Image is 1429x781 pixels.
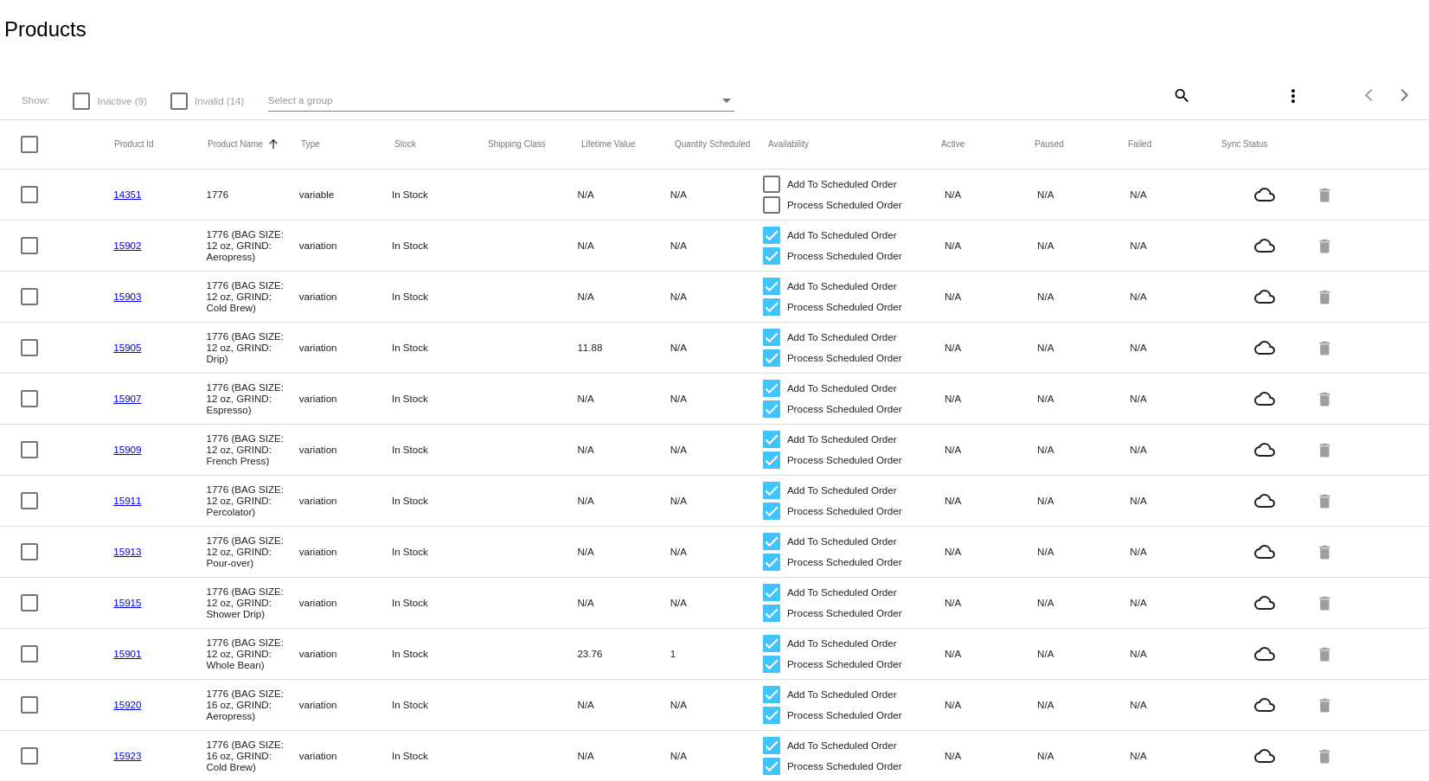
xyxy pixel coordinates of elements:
span: Inactive (9) [97,91,146,112]
span: Add To Scheduled Order [787,225,897,246]
mat-cell: variation [299,746,392,765]
mat-cell: N/A [670,746,763,765]
mat-cell: variable [299,184,392,204]
mat-cell: In Stock [392,541,484,561]
mat-cell: N/A [1037,184,1130,204]
mat-cell: N/A [577,286,670,306]
span: Process Scheduled Order [787,399,902,419]
mat-cell: N/A [577,592,670,612]
mat-cell: variation [299,541,392,561]
mat-icon: cloud_queue [1223,695,1307,715]
span: Add To Scheduled Order [787,276,897,297]
mat-cell: N/A [1037,235,1130,255]
mat-cell: In Stock [392,746,484,765]
mat-cell: N/A [945,184,1037,204]
a: 15901 [113,648,141,659]
mat-icon: delete [1316,232,1336,259]
mat-cell: 1776 (BAG SIZE: 12 oz, GRIND: Aeropress) [206,224,298,266]
mat-cell: N/A [670,286,763,306]
mat-cell: N/A [670,388,763,408]
button: Change sorting for TotalQuantityScheduledActive [941,139,964,150]
a: 15915 [113,597,141,608]
mat-cell: N/A [945,592,1037,612]
mat-cell: In Stock [392,643,484,663]
mat-cell: N/A [1130,388,1222,408]
mat-icon: search [1170,81,1191,108]
h2: Products [4,17,87,42]
span: Add To Scheduled Order [787,684,897,705]
span: Process Scheduled Order [787,705,902,726]
mat-header-cell: Availability [768,139,941,149]
span: Add To Scheduled Order [787,429,897,450]
mat-icon: cloud_queue [1223,235,1307,256]
mat-cell: N/A [1037,439,1130,459]
mat-cell: N/A [945,746,1037,765]
mat-cell: N/A [577,746,670,765]
mat-cell: N/A [670,184,763,204]
mat-cell: N/A [945,695,1037,714]
span: Add To Scheduled Order [787,174,897,195]
mat-cell: variation [299,490,392,510]
a: 15903 [113,291,141,302]
mat-icon: delete [1316,691,1336,718]
span: Process Scheduled Order [787,195,902,215]
mat-cell: 1776 (BAG SIZE: 12 oz, GRIND: Pour-over) [206,530,298,573]
mat-cell: 1776 (BAG SIZE: 12 oz, GRIND: Percolator) [206,479,298,522]
mat-cell: N/A [577,388,670,408]
mat-cell: N/A [1130,235,1222,255]
mat-cell: N/A [1130,592,1222,612]
span: Process Scheduled Order [787,552,902,573]
mat-icon: cloud_queue [1223,746,1307,766]
button: Change sorting for ValidationErrorCode [1221,139,1267,150]
mat-select: Select a group [268,90,734,112]
span: Process Scheduled Order [787,603,902,624]
a: 14351 [113,189,141,200]
mat-icon: more_vert [1283,86,1304,106]
mat-icon: delete [1316,283,1336,310]
mat-cell: N/A [670,541,763,561]
button: Change sorting for QuantityScheduled [675,139,750,150]
span: Add To Scheduled Order [787,582,897,603]
span: Add To Scheduled Order [787,480,897,501]
mat-cell: 1776 (BAG SIZE: 16 oz, GRIND: Aeropress) [206,683,298,726]
mat-cell: N/A [945,643,1037,663]
mat-icon: cloud_queue [1223,439,1307,460]
mat-cell: N/A [1130,439,1222,459]
mat-cell: variation [299,592,392,612]
span: Process Scheduled Order [787,348,902,368]
span: Add To Scheduled Order [787,633,897,654]
mat-icon: cloud_queue [1223,184,1307,205]
mat-icon: delete [1316,640,1336,667]
mat-cell: 1776 (BAG SIZE: 12 oz, GRIND: Drip) [206,326,298,368]
mat-icon: cloud_queue [1223,388,1307,409]
mat-cell: N/A [670,592,763,612]
mat-cell: N/A [945,388,1037,408]
a: 15911 [113,495,141,506]
mat-cell: 23.76 [577,643,670,663]
mat-cell: In Stock [392,337,484,357]
mat-icon: delete [1316,385,1336,412]
span: Invalid (14) [195,91,244,112]
mat-cell: N/A [670,439,763,459]
mat-cell: 1 [670,643,763,663]
mat-icon: cloud_queue [1223,643,1307,664]
mat-cell: variation [299,235,392,255]
mat-cell: N/A [945,235,1037,255]
mat-cell: N/A [577,235,670,255]
mat-cell: In Stock [392,490,484,510]
mat-cell: 1776 (BAG SIZE: 12 oz, GRIND: Cold Brew) [206,275,298,317]
mat-cell: N/A [1130,490,1222,510]
mat-cell: N/A [945,541,1037,561]
mat-cell: N/A [945,439,1037,459]
mat-cell: In Stock [392,235,484,255]
span: Process Scheduled Order [787,501,902,522]
mat-cell: N/A [577,541,670,561]
span: Add To Scheduled Order [787,531,897,552]
mat-cell: N/A [1037,643,1130,663]
button: Change sorting for TotalQuantityFailed [1128,139,1151,150]
mat-cell: N/A [1037,541,1130,561]
mat-cell: N/A [945,337,1037,357]
mat-icon: cloud_queue [1223,592,1307,613]
span: Process Scheduled Order [787,450,902,471]
mat-cell: N/A [1037,286,1130,306]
